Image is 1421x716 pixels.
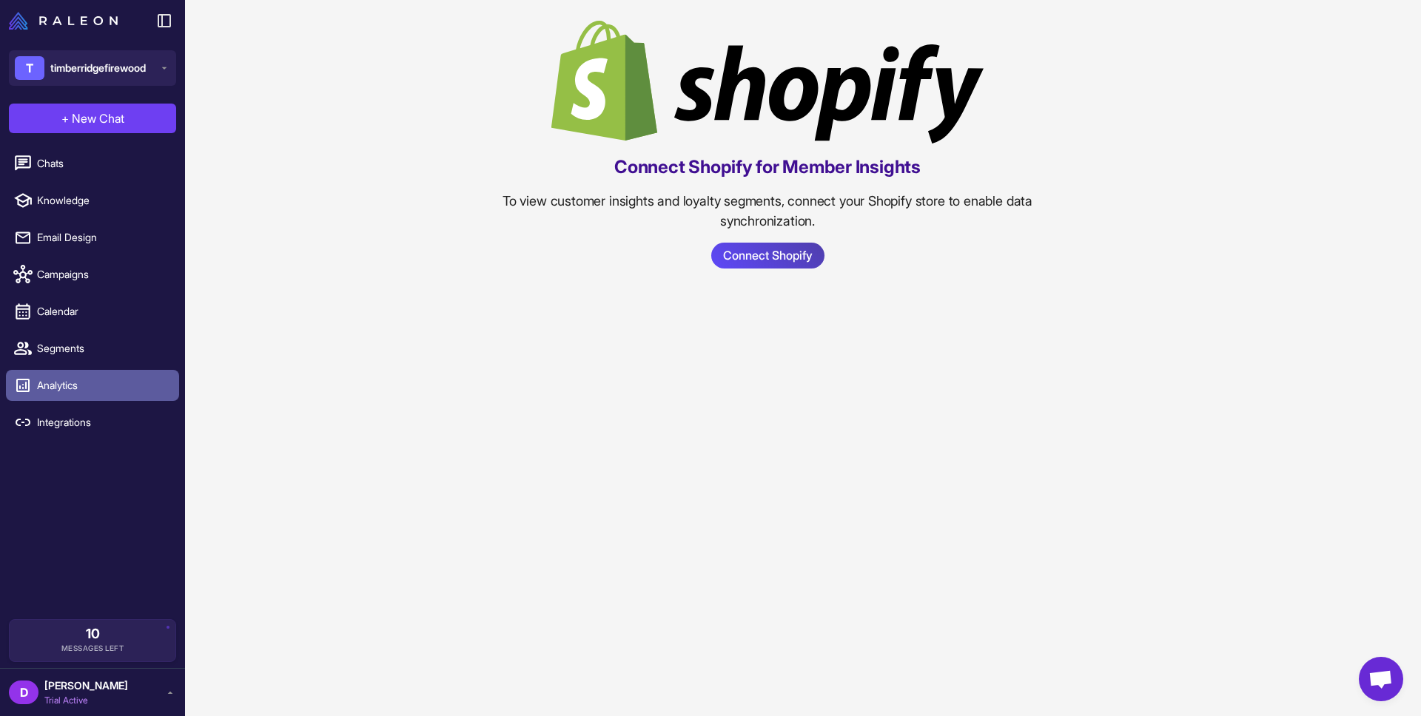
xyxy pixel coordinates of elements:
span: Knowledge [37,192,167,209]
a: Knowledge [6,185,179,216]
div: T [15,56,44,80]
a: Campaigns [6,259,179,290]
a: Integrations [6,407,179,438]
a: Open chat [1359,657,1403,701]
a: Segments [6,333,179,364]
button: Ttimberridgefirewood [9,50,176,86]
span: Calendar [37,303,167,320]
a: Chats [6,148,179,179]
span: Segments [37,340,167,357]
span: + [61,109,69,127]
img: Raleon Logo [9,12,118,30]
span: Trial Active [44,694,128,707]
span: Email Design [37,229,167,246]
button: +New Chat [9,104,176,133]
a: Calendar [6,296,179,327]
span: [PERSON_NAME] [44,678,128,694]
span: Campaigns [37,266,167,283]
span: Analytics [37,377,167,394]
img: shopify-logo-primary-logo-456baa801ee66a0a435671082365958316831c9960c480451dd0330bcdae304f.svg [551,21,984,143]
a: Analytics [6,370,179,401]
div: D [9,680,38,704]
span: Integrations [37,414,167,430]
span: Messages Left [61,643,124,654]
span: Chats [37,155,167,172]
span: timberridgefirewood [50,60,146,76]
span: Connect Shopify [723,243,813,268]
span: New Chat [72,109,124,127]
h2: Connect Shopify for Member Insights [614,155,921,179]
p: To view customer insights and loyalty segments, connect your Shopify store to enable data synchro... [487,191,1049,231]
span: 10 [86,627,100,641]
a: Email Design [6,222,179,253]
